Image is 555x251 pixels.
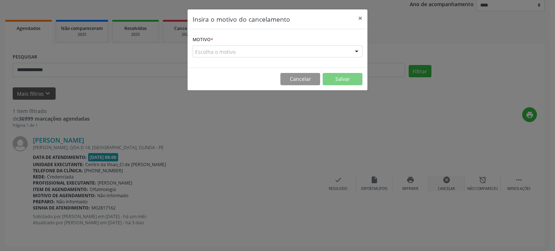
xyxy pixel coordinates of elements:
[193,14,290,24] h5: Insira o motivo do cancelamento
[193,34,213,46] label: Motivo
[353,9,367,27] button: Close
[280,73,320,85] button: Cancelar
[195,48,236,56] span: Escolha o motivo
[323,73,362,85] button: Salvar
